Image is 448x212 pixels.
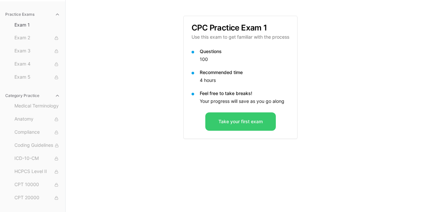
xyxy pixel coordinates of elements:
[200,98,289,105] p: Your progress will save as you go along
[14,48,60,55] span: Exam 3
[14,181,60,188] span: CPT 10000
[12,127,63,138] button: Compliance
[12,153,63,164] button: ICD-10-CM
[14,34,60,42] span: Exam 2
[3,90,63,101] button: Category Practice
[12,72,63,83] button: Exam 5
[192,24,289,32] h3: CPC Practice Exam 1
[192,34,289,40] p: Use this exam to get familiar with the process
[14,74,60,81] span: Exam 5
[200,48,289,55] p: Questions
[12,33,63,43] button: Exam 2
[14,129,60,136] span: Compliance
[12,193,63,203] button: CPT 20000
[12,140,63,151] button: Coding Guidelines
[14,103,60,110] span: Medical Terminology
[12,20,63,30] button: Exam 1
[12,46,63,56] button: Exam 3
[14,61,60,68] span: Exam 4
[14,116,60,123] span: Anatomy
[12,114,63,125] button: Anatomy
[200,69,289,76] p: Recommended time
[200,56,289,63] p: 100
[205,112,276,131] button: Take your first exam
[200,90,289,97] p: Feel free to take breaks!
[12,166,63,177] button: HCPCS Level II
[14,22,60,28] span: Exam 1
[14,142,60,149] span: Coding Guidelines
[12,101,63,111] button: Medical Terminology
[14,194,60,202] span: CPT 20000
[14,155,60,162] span: ICD-10-CM
[12,180,63,190] button: CPT 10000
[3,9,63,20] button: Practice Exams
[200,77,289,84] p: 4 hours
[12,59,63,69] button: Exam 4
[14,168,60,175] span: HCPCS Level II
